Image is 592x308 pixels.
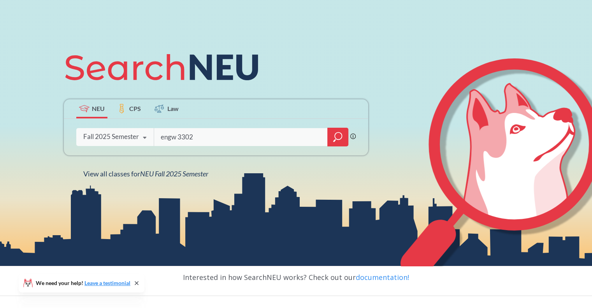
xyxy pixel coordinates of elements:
span: NEU [92,104,105,113]
span: NEU Fall 2025 Semester [140,169,208,178]
input: Class, professor, course number, "phrase" [160,129,322,145]
a: documentation! [356,273,409,282]
span: CPS [129,104,141,113]
span: View all classes for [83,169,208,178]
div: magnifying glass [327,128,348,146]
span: Law [167,104,179,113]
svg: magnifying glass [333,132,343,143]
div: Fall 2025 Semester [83,132,139,141]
